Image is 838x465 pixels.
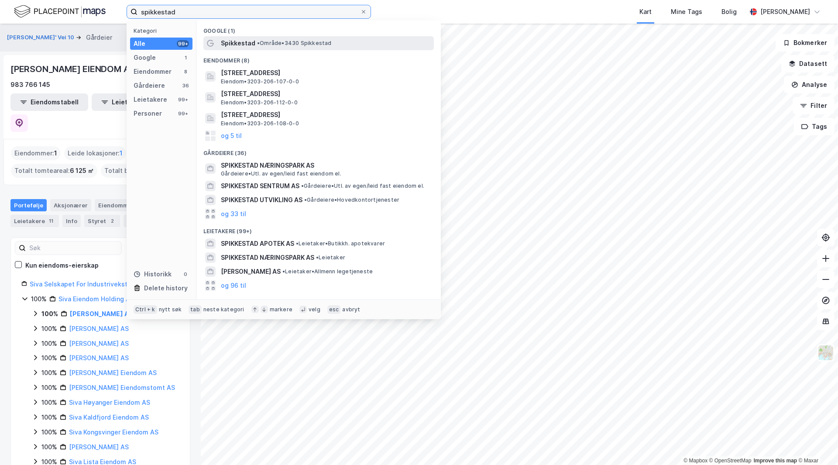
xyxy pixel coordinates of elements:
[62,215,81,227] div: Info
[177,110,189,117] div: 99+
[108,217,117,225] div: 2
[196,293,441,308] div: Personer (99+)
[182,271,189,278] div: 0
[257,40,260,46] span: •
[134,94,167,105] div: Leietakere
[134,80,165,91] div: Gårdeiere
[47,217,55,225] div: 11
[709,458,752,464] a: OpenStreetMap
[10,62,137,76] div: [PERSON_NAME] EIENDOM AS
[41,442,57,452] div: 100%
[296,240,299,247] span: •
[189,305,202,314] div: tab
[221,238,294,249] span: SPIKKESTAD APOTEK AS
[639,7,652,17] div: Kart
[69,413,149,421] a: Siva Kaldfjord Eiendom AS
[257,40,332,47] span: Område • 3430 Spikkestad
[784,76,835,93] button: Analyse
[794,423,838,465] div: Kontrollprogram for chat
[11,164,97,178] div: Totalt tomteareal :
[41,397,57,408] div: 100%
[134,269,172,279] div: Historikk
[134,28,192,34] div: Kategori
[134,108,162,119] div: Personer
[69,325,129,332] a: [PERSON_NAME] AS
[50,199,91,211] div: Aksjonærer
[282,268,285,275] span: •
[159,306,182,313] div: nytt søk
[69,354,129,362] a: [PERSON_NAME] AS
[10,199,47,211] div: Portefølje
[794,423,838,465] iframe: Chat Widget
[221,78,299,85] span: Eiendom • 3203-206-107-0-0
[221,209,246,219] button: og 33 til
[296,240,385,247] span: Leietaker • Butikkh. apotekvarer
[301,183,304,189] span: •
[69,399,150,406] a: Siva Høyanger Eiendom AS
[221,38,255,48] span: Spikkestad
[221,181,299,191] span: SPIKKESTAD SENTRUM AS
[196,50,441,66] div: Eiendommer (8)
[316,254,345,261] span: Leietaker
[760,7,810,17] div: [PERSON_NAME]
[304,196,399,203] span: Gårdeiere • Hovedkontortjenester
[270,306,292,313] div: markere
[182,54,189,61] div: 1
[793,97,835,114] button: Filter
[69,428,158,436] a: Siva Kongsvinger Eiendom AS
[221,280,246,291] button: og 96 til
[41,324,57,334] div: 100%
[794,118,835,135] button: Tags
[671,7,702,17] div: Mine Tags
[11,146,61,160] div: Eiendommer :
[58,295,134,303] a: Siva Eiendom Holding AS
[70,310,133,317] a: [PERSON_NAME] AS
[196,21,441,36] div: Google (1)
[221,170,341,177] span: Gårdeiere • Utl. av egen/leid fast eiendom el.
[10,93,88,111] button: Eiendomstabell
[120,148,123,158] span: 1
[203,306,244,313] div: neste kategori
[41,368,57,378] div: 100%
[182,68,189,75] div: 8
[70,165,94,176] span: 6 125 ㎡
[221,131,242,141] button: og 5 til
[69,384,175,391] a: [PERSON_NAME] Eiendomstomt AS
[26,241,121,255] input: Søk
[776,34,835,52] button: Bokmerker
[721,7,737,17] div: Bolig
[177,96,189,103] div: 99+
[86,32,112,43] div: Gårdeier
[69,443,129,451] a: [PERSON_NAME] AS
[177,40,189,47] div: 99+
[25,260,99,271] div: Kun eiendoms-eierskap
[221,89,430,99] span: [STREET_ADDRESS]
[41,427,57,437] div: 100%
[282,268,373,275] span: Leietaker • Allmenn legetjeneste
[221,266,281,277] span: [PERSON_NAME] AS
[101,164,185,178] div: Totalt byggareal :
[134,38,145,49] div: Alle
[221,120,299,127] span: Eiendom • 3203-206-108-0-0
[221,99,298,106] span: Eiendom • 3203-206-112-0-0
[134,52,156,63] div: Google
[683,458,707,464] a: Mapbox
[817,344,834,361] img: Z
[95,199,148,211] div: Eiendommer
[31,294,47,304] div: 100%
[221,160,430,171] span: SPIKKESTAD NÆRINGSPARK AS
[10,215,59,227] div: Leietakere
[69,369,157,376] a: [PERSON_NAME] Eiendom AS
[134,305,157,314] div: Ctrl + k
[54,148,57,158] span: 1
[301,183,424,189] span: Gårdeiere • Utl. av egen/leid fast eiendom el.
[304,196,307,203] span: •
[14,4,106,19] img: logo.f888ab2527a4732fd821a326f86c7f29.svg
[30,280,127,288] a: Siva Selskapet For Industrivekst
[221,110,430,120] span: [STREET_ADDRESS]
[327,305,341,314] div: esc
[221,68,430,78] span: [STREET_ADDRESS]
[41,338,57,349] div: 100%
[41,382,57,393] div: 100%
[84,215,120,227] div: Styret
